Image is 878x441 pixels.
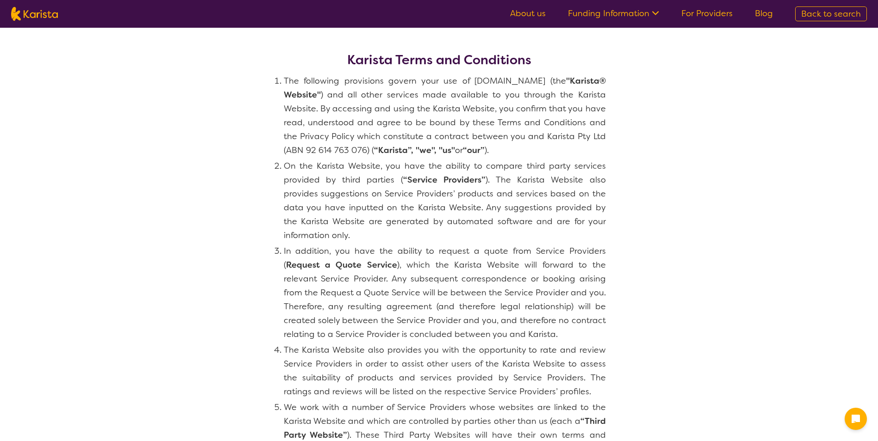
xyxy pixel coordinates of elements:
li: The following provisions govern your use of [DOMAIN_NAME] (the ) and all other services made avai... [284,74,606,157]
a: About us [510,8,546,19]
a: Back to search [795,6,867,21]
h2: Karista Terms and Conditions [347,52,531,68]
b: Request a Quote Service [286,259,397,270]
a: Funding Information [568,8,659,19]
b: “our” [463,145,485,156]
b: “Karista”, "we", "us" [374,145,455,156]
a: For Providers [681,8,733,19]
b: “Service Providers” [403,174,486,185]
a: Blog [755,8,773,19]
li: On the Karista Website, you have the ability to compare third party services provided by third pa... [284,159,606,242]
img: Karista logo [11,7,58,21]
li: The Karista Website also provides you with the opportunity to rate and review Service Providers i... [284,343,606,398]
li: In addition, you have the ability to request a quote from Service Providers ( ), which the Karist... [284,244,606,341]
span: Back to search [801,8,861,19]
